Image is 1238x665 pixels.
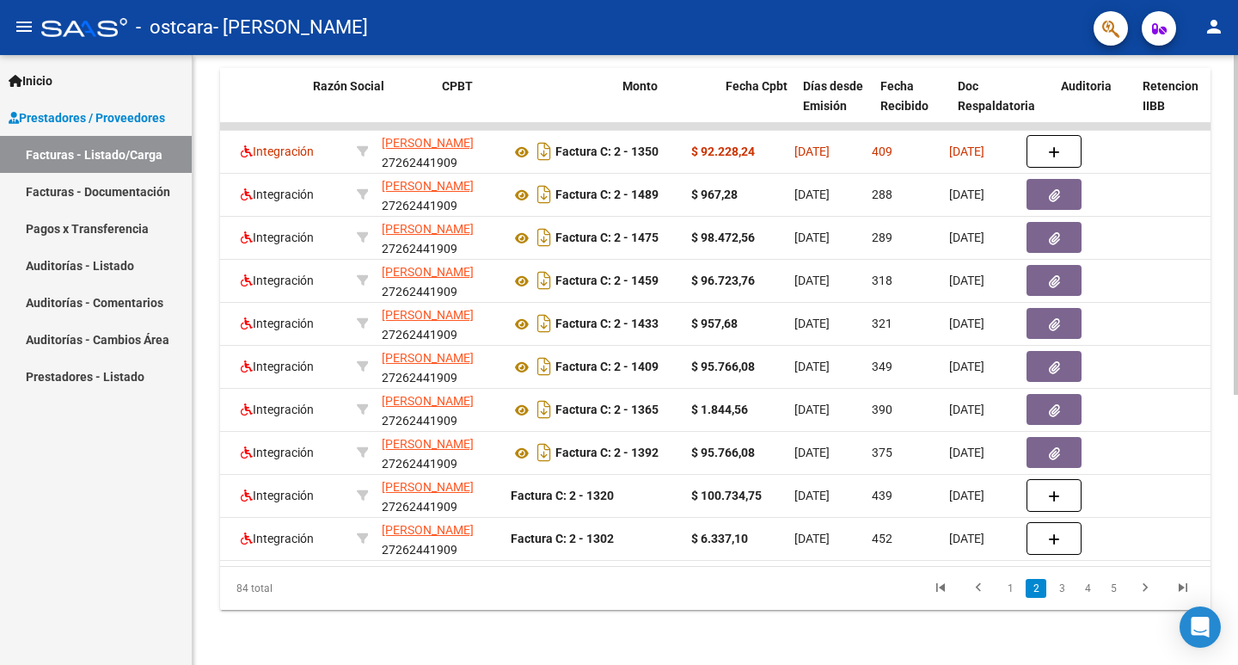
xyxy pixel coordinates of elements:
[533,181,555,208] i: Descargar documento
[1136,68,1204,144] datatable-header-cell: Retencion IIBB
[872,446,892,459] span: 375
[533,138,555,165] i: Descargar documento
[949,532,984,545] span: [DATE]
[691,360,755,373] strong: $ 95.766,08
[1051,579,1072,598] a: 3
[872,403,892,416] span: 390
[382,262,497,299] div: 27262441909
[555,274,659,288] strong: Factura C: 2 - 1459
[691,403,748,416] strong: $ 1.844,56
[691,489,762,502] strong: $ 100.734,75
[1054,68,1136,144] datatable-header-cell: Auditoria
[1103,579,1124,598] a: 5
[997,574,1023,603] li: page 1
[382,308,474,322] span: [PERSON_NAME]
[949,360,984,373] span: [DATE]
[241,446,314,459] span: Integración
[796,68,873,144] datatable-header-cell: Días desde Emisión
[1143,79,1198,113] span: Retencion IIBB
[962,579,995,598] a: go to previous page
[1204,16,1224,37] mat-icon: person
[1000,579,1020,598] a: 1
[872,360,892,373] span: 349
[622,79,658,93] span: Monto
[949,145,984,158] span: [DATE]
[794,360,830,373] span: [DATE]
[435,68,616,144] datatable-header-cell: CPBT
[306,68,435,144] datatable-header-cell: Razón Social
[533,439,555,466] i: Descargar documento
[241,145,314,158] span: Integración
[241,188,314,201] span: Integración
[9,108,165,127] span: Prestadores / Proveedores
[691,274,755,287] strong: $ 96.723,76
[1129,579,1161,598] a: go to next page
[382,133,497,169] div: 27262441909
[719,68,796,144] datatable-header-cell: Fecha Cpbt
[1180,607,1221,648] div: Open Intercom Messenger
[382,265,474,279] span: [PERSON_NAME]
[872,188,892,201] span: 288
[382,222,474,236] span: [PERSON_NAME]
[794,403,830,416] span: [DATE]
[382,437,474,451] span: [PERSON_NAME]
[691,317,738,330] strong: $ 957,68
[382,351,474,365] span: [PERSON_NAME]
[872,317,892,330] span: 321
[382,219,497,256] div: 27262441909
[872,231,892,244] span: 289
[220,567,415,610] div: 84 total
[382,176,497,212] div: 27262441909
[794,446,830,459] span: [DATE]
[533,224,555,251] i: Descargar documento
[794,489,830,502] span: [DATE]
[555,188,659,202] strong: Factura C: 2 - 1489
[241,274,314,287] span: Integración
[382,480,474,494] span: [PERSON_NAME]
[382,523,474,537] span: [PERSON_NAME]
[794,317,830,330] span: [DATE]
[880,79,929,113] span: Fecha Recibido
[803,79,863,113] span: Días desde Emisión
[691,532,748,545] strong: $ 6.337,10
[1167,579,1199,598] a: go to last page
[533,396,555,423] i: Descargar documento
[691,231,755,244] strong: $ 98.472,56
[949,274,984,287] span: [DATE]
[511,532,614,545] strong: Factura C: 2 - 1302
[241,403,314,416] span: Integración
[555,403,659,417] strong: Factura C: 2 - 1365
[382,520,497,557] div: 27262441909
[1061,79,1112,93] span: Auditoria
[382,348,497,385] div: 27262441909
[555,360,659,374] strong: Factura C: 2 - 1409
[616,68,719,144] datatable-header-cell: Monto
[1075,574,1100,603] li: page 4
[313,79,384,93] span: Razón Social
[382,434,497,471] div: 27262441909
[1023,574,1049,603] li: page 2
[726,79,788,93] span: Fecha Cpbt
[442,79,473,93] span: CPBT
[1077,579,1098,598] a: 4
[382,477,497,514] div: 27262441909
[241,317,314,330] span: Integración
[533,267,555,294] i: Descargar documento
[873,68,951,144] datatable-header-cell: Fecha Recibido
[136,9,213,46] span: - ostcara
[555,145,659,159] strong: Factura C: 2 - 1350
[382,394,474,408] span: [PERSON_NAME]
[949,403,984,416] span: [DATE]
[949,188,984,201] span: [DATE]
[241,231,314,244] span: Integración
[958,79,1035,113] span: Doc Respaldatoria
[691,446,755,459] strong: $ 95.766,08
[241,489,314,502] span: Integración
[533,353,555,380] i: Descargar documento
[794,188,830,201] span: [DATE]
[794,145,830,158] span: [DATE]
[794,231,830,244] span: [DATE]
[794,274,830,287] span: [DATE]
[1100,574,1126,603] li: page 5
[511,489,614,502] strong: Factura C: 2 - 1320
